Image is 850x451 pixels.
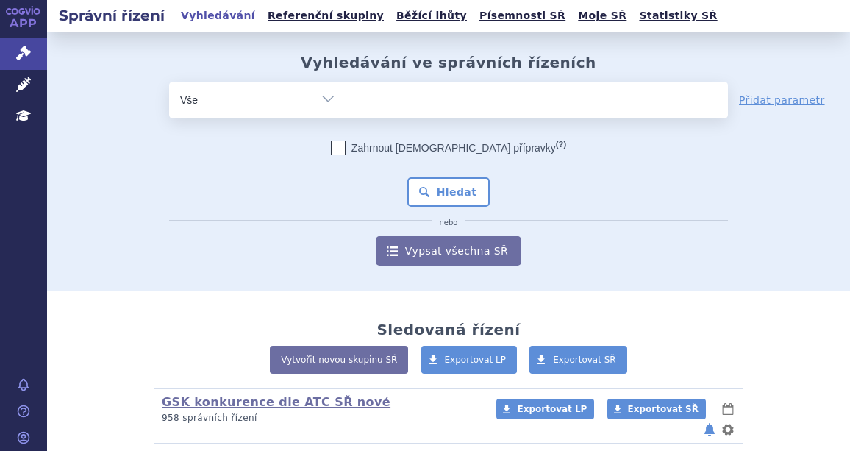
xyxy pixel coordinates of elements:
a: Přidat parametr [739,93,825,107]
button: lhůty [721,400,735,418]
h2: Sledovaná řízení [376,321,520,338]
a: GSK konkurence dle ATC SŘ nové [162,395,390,409]
a: Vypsat všechna SŘ [376,236,521,266]
a: Exportovat LP [421,346,518,374]
span: Exportovat SŘ [628,404,699,414]
abbr: (?) [556,140,566,149]
span: Exportovat LP [517,404,587,414]
label: Zahrnout [DEMOGRAPHIC_DATA] přípravky [331,141,566,155]
p: 958 správních řízení [162,412,477,425]
h2: Správní řízení [47,5,176,26]
a: Exportovat SŘ [529,346,627,374]
span: Exportovat LP [445,355,507,365]
a: Vyhledávání [176,6,260,26]
a: Vytvořit novou skupinu SŘ [270,346,408,374]
span: Exportovat SŘ [553,355,616,365]
a: Exportovat SŘ [607,399,706,419]
button: Hledat [407,177,490,207]
button: nastavení [721,421,735,438]
a: Statistiky SŘ [635,6,721,26]
button: notifikace [702,421,717,438]
i: nebo [432,219,465,227]
a: Exportovat LP [496,399,594,419]
a: Moje SŘ [574,6,631,26]
h2: Vyhledávání ve správních řízeních [301,54,596,71]
a: Referenční skupiny [263,6,388,26]
a: Běžící lhůty [392,6,471,26]
a: Písemnosti SŘ [475,6,570,26]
